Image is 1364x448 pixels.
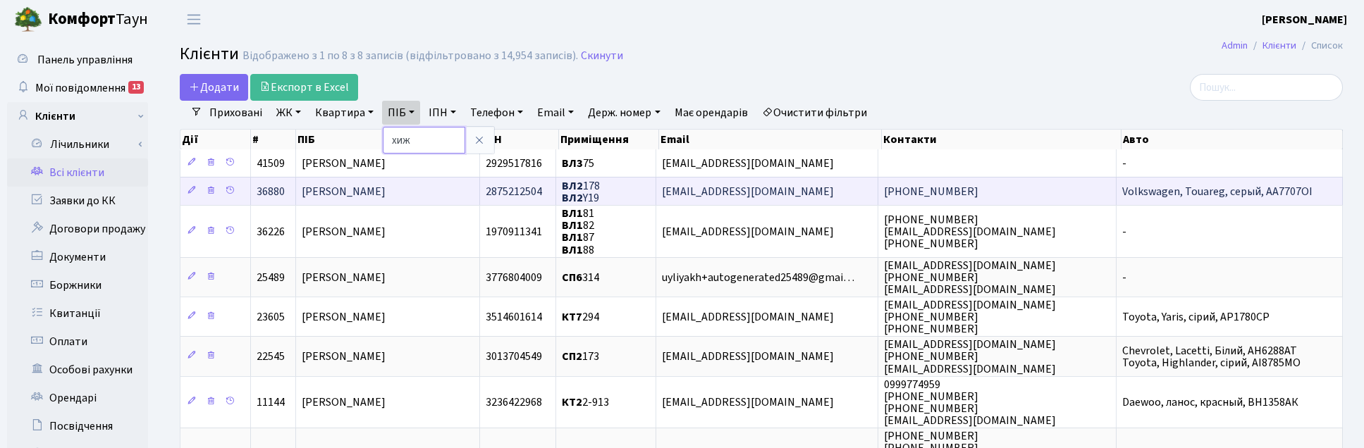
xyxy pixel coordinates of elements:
[7,412,148,440] a: Посвідчення
[884,258,1056,297] span: [EMAIL_ADDRESS][DOMAIN_NAME] [PHONE_NUMBER] [EMAIL_ADDRESS][DOMAIN_NAME]
[1122,394,1298,410] span: Daewoo, ланос, красный, ВН1358АК
[486,184,542,199] span: 2875212504
[486,394,542,410] span: 3236422968
[302,224,386,239] span: [PERSON_NAME]
[302,309,386,325] span: [PERSON_NAME]
[382,101,420,125] a: ПІБ
[257,156,285,171] span: 41509
[7,299,148,328] a: Квитанції
[257,184,285,199] span: 36880
[562,270,599,285] span: 314
[486,270,542,285] span: 3776804009
[180,74,248,101] a: Додати
[562,349,582,365] b: СП2
[1262,38,1296,53] a: Клієнти
[1122,309,1270,325] span: Toyota, Yaris, сірий, АР1780СР
[562,218,583,233] b: ВЛ1
[242,49,578,63] div: Відображено з 1 по 8 з 8 записів (відфільтровано з 14,954 записів).
[257,394,285,410] span: 11144
[562,270,582,285] b: СП6
[562,394,582,410] b: КТ2
[1200,31,1364,61] nav: breadcrumb
[882,130,1122,149] th: Контакти
[257,349,285,365] span: 22545
[48,8,148,32] span: Таун
[884,337,1056,376] span: [EMAIL_ADDRESS][DOMAIN_NAME] [PHONE_NUMBER] [EMAIL_ADDRESS][DOMAIN_NAME]
[1122,156,1126,171] span: -
[14,6,42,34] img: logo.png
[1122,343,1301,371] span: Chevrolet, Lacetti, Білий, AH6288AT Toyota, Highlander, сірий, АІ8785МО
[562,178,600,206] span: 178 Y19
[559,130,659,149] th: Приміщення
[180,130,251,149] th: Дії
[251,130,296,149] th: #
[532,101,579,125] a: Email
[562,156,594,171] span: 75
[562,178,583,194] b: ВЛ2
[662,394,834,410] span: [EMAIL_ADDRESS][DOMAIN_NAME]
[309,101,379,125] a: Квартира
[271,101,307,125] a: ЖК
[257,270,285,285] span: 25489
[581,49,623,63] a: Скинути
[7,384,148,412] a: Орендарі
[482,130,559,149] th: ІПН
[7,187,148,215] a: Заявки до КК
[302,270,386,285] span: [PERSON_NAME]
[302,184,386,199] span: [PERSON_NAME]
[662,309,834,325] span: [EMAIL_ADDRESS][DOMAIN_NAME]
[562,309,582,325] b: КТ7
[562,349,599,365] span: 173
[562,190,583,206] b: ВЛ2
[669,101,754,125] a: Має орендарів
[486,349,542,365] span: 3013704549
[1296,38,1343,54] li: Список
[7,74,148,102] a: Мої повідомлення13
[423,101,462,125] a: ІПН
[486,156,542,171] span: 2929517816
[1122,184,1313,199] span: Volkswagen, Touareg, серый, AA7707OI
[582,101,665,125] a: Держ. номер
[296,130,483,149] th: ПІБ
[1262,12,1347,27] b: [PERSON_NAME]
[37,52,133,68] span: Панель управління
[35,80,125,96] span: Мої повідомлення
[662,224,834,239] span: [EMAIL_ADDRESS][DOMAIN_NAME]
[7,46,148,74] a: Панель управління
[562,206,594,257] span: 81 82 87 88
[48,8,116,30] b: Комфорт
[562,156,583,171] b: ВЛ3
[16,130,148,158] a: Лічильники
[486,309,542,325] span: 3514601614
[7,356,148,384] a: Особові рахунки
[7,243,148,271] a: Документи
[662,270,854,285] span: uyliyakh+autogenerated25489@gmai…
[128,81,144,94] div: 13
[884,297,1056,337] span: [EMAIL_ADDRESS][DOMAIN_NAME] [PHONE_NUMBER] [PHONE_NUMBER]
[302,394,386,410] span: [PERSON_NAME]
[884,184,978,199] span: [PHONE_NUMBER]
[204,101,268,125] a: Приховані
[7,102,148,130] a: Клієнти
[189,80,239,95] span: Додати
[562,309,599,325] span: 294
[659,130,882,149] th: Email
[250,74,358,101] a: Експорт в Excel
[7,158,148,187] a: Всі клієнти
[180,42,239,66] span: Клієнти
[302,349,386,365] span: [PERSON_NAME]
[562,394,609,410] span: 2-913
[884,377,1056,428] span: 0999774959 [PHONE_NUMBER] [PHONE_NUMBER] [EMAIL_ADDRESS][DOMAIN_NAME]
[662,156,834,171] span: [EMAIL_ADDRESS][DOMAIN_NAME]
[1122,270,1126,285] span: -
[302,156,386,171] span: [PERSON_NAME]
[176,8,211,31] button: Переключити навігацію
[7,215,148,243] a: Договори продажу
[257,309,285,325] span: 23605
[562,242,583,258] b: ВЛ1
[562,230,583,246] b: ВЛ1
[1122,130,1343,149] th: Авто
[562,206,583,221] b: ВЛ1
[465,101,529,125] a: Телефон
[1122,224,1126,239] span: -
